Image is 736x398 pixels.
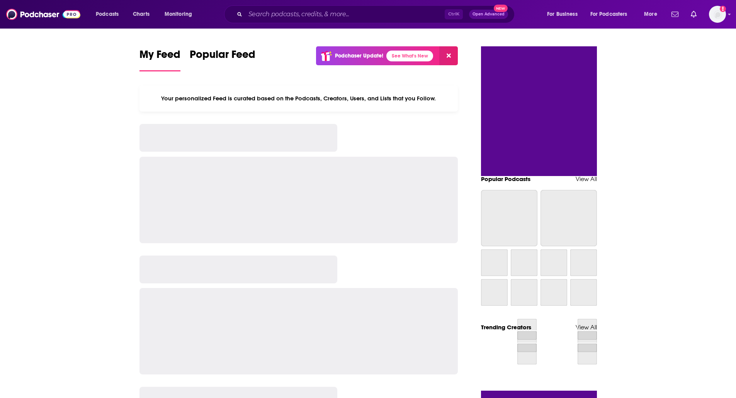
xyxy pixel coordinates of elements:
img: Podchaser - Follow, Share and Rate Podcasts [6,7,80,22]
a: Show notifications dropdown [688,8,700,21]
a: The Penumbra Podcast [511,249,537,276]
a: Reply All [541,249,567,276]
button: open menu [639,8,667,20]
a: This American Life [511,279,537,306]
span: New [494,5,508,12]
a: Oprah's Super Soul [578,344,597,364]
a: Killer Rabbit Podcast [570,249,597,276]
a: View All [576,175,597,183]
img: User Profile [709,6,726,23]
a: My Dad Wrote A Porno [541,279,567,306]
span: Ctrl K [445,9,463,19]
a: It's Super Effective: A Pokemon Podcast [481,190,537,246]
a: The Joe Rogan Experience [517,319,537,340]
button: open menu [90,8,129,20]
svg: Add a profile image [720,6,726,12]
span: Monitoring [165,9,192,20]
a: Twenty Thousand Hertz [481,279,508,306]
a: Popular Podcasts [481,175,530,183]
a: Show notifications dropdown [668,8,682,21]
span: Popular Feed [190,48,255,66]
span: For Business [547,9,578,20]
button: open menu [585,8,639,20]
span: Logged in as lizrussopr1 [709,6,726,23]
span: Open Advanced [473,12,505,16]
a: Popular Feed [190,48,255,71]
span: My Feed [139,48,180,66]
button: Show profile menu [709,6,726,23]
button: Open AdvancedNew [469,10,508,19]
a: Netflix Is A Daily Joke [578,319,597,340]
a: Best of The Steve Harvey Morning Show [517,331,537,352]
a: The Paul Barron Crypto Show [541,190,597,246]
button: open menu [542,8,587,20]
input: Search podcasts, credits, & more... [245,8,445,20]
span: More [644,9,657,20]
a: What Now? with Trevor Noah [578,331,597,352]
div: Search podcasts, credits, & more... [231,5,522,23]
p: Podchaser Update! [335,53,383,59]
span: Podcasts [96,9,119,20]
div: Your personalized Feed is curated based on the Podcasts, Creators, Users, and Lists that you Follow. [139,85,458,112]
a: My Feed [139,48,180,71]
button: open menu [159,8,202,20]
span: For Podcasters [590,9,627,20]
span: Charts [133,9,150,20]
a: The Dream Dividend [481,249,508,276]
a: Charts [128,8,154,20]
a: The Daily Show: Ears Edition [517,344,537,364]
a: View All [576,323,597,331]
a: Weiss Advice [570,279,597,306]
a: Trending Creators [481,323,531,331]
a: See What's New [386,51,433,61]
